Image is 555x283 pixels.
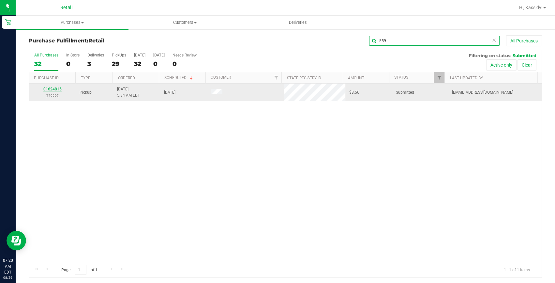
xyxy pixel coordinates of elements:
[134,60,145,68] div: 32
[349,89,359,96] span: $8.56
[134,53,145,57] div: [DATE]
[513,53,536,58] span: Submitted
[117,86,140,99] span: [DATE] 5:34 AM EDT
[129,20,241,25] span: Customers
[164,89,175,96] span: [DATE]
[172,60,197,68] div: 0
[75,265,86,275] input: 1
[153,53,165,57] div: [DATE]
[60,5,73,10] span: Retail
[34,53,58,57] div: All Purchases
[452,89,513,96] span: [EMAIL_ADDRESS][DOMAIN_NAME]
[5,19,11,25] inline-svg: Retail
[287,76,321,80] a: State Registry ID
[112,60,126,68] div: 29
[450,76,483,80] a: Last Updated By
[81,76,90,80] a: Type
[66,53,80,57] div: In Store
[519,5,543,10] span: Hi, Kassidy!
[88,38,104,44] span: Retail
[486,59,517,71] button: Active only
[394,75,408,80] a: Status
[271,72,281,83] a: Filter
[29,38,200,44] h3: Purchase Fulfillment:
[506,35,542,46] button: All Purchases
[87,60,104,68] div: 3
[172,53,197,57] div: Needs Review
[517,59,536,71] button: Clear
[3,258,13,275] p: 07:20 AM EDT
[16,16,128,29] a: Purchases
[469,53,511,58] span: Filtering on status:
[34,60,58,68] div: 32
[348,76,364,80] a: Amount
[118,76,135,80] a: Ordered
[164,75,194,80] a: Scheduled
[87,53,104,57] div: Deliveries
[153,60,165,68] div: 0
[492,36,496,44] span: Clear
[34,76,59,80] a: Purchase ID
[56,265,103,275] span: Page of 1
[80,89,92,96] span: Pickup
[211,75,231,80] a: Customer
[499,265,535,275] span: 1 - 1 of 1 items
[33,92,72,99] p: (170559)
[241,16,354,29] a: Deliveries
[112,53,126,57] div: PickUps
[43,87,62,91] a: 01624815
[369,36,500,46] input: Search Purchase ID, Original ID, State Registry ID or Customer Name...
[280,20,316,25] span: Deliveries
[434,72,444,83] a: Filter
[3,275,13,280] p: 08/26
[7,231,26,250] iframe: Resource center
[16,20,128,25] span: Purchases
[396,89,414,96] span: Submitted
[128,16,241,29] a: Customers
[66,60,80,68] div: 0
